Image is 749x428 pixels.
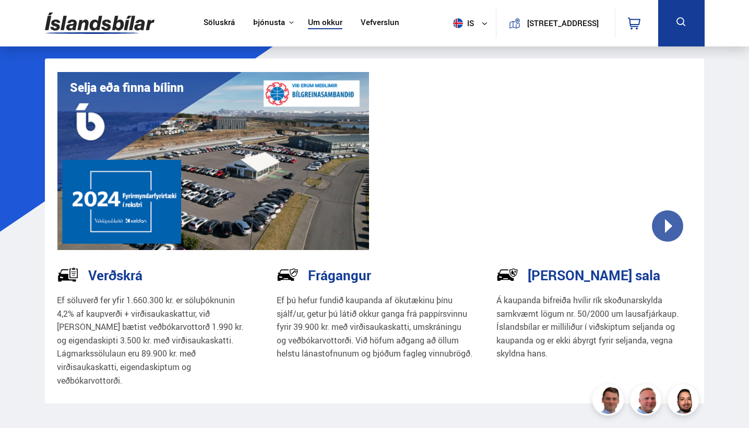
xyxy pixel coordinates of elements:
img: svg+xml;base64,PHN2ZyB4bWxucz0iaHR0cDovL3d3dy53My5vcmcvMjAwMC9zdmciIHdpZHRoPSI1MTIiIGhlaWdodD0iNT... [453,18,463,28]
span: is [449,18,475,28]
h3: Frágangur [308,267,371,283]
img: siFngHWaQ9KaOqBr.png [632,386,663,417]
button: Open LiveChat chat widget [8,4,40,35]
button: is [449,8,496,39]
a: Söluskrá [204,18,235,29]
p: Ef söluverð fer yfir 1.660.300 kr. er söluþóknunin 4,2% af kaupverði + virðisaukaskattur, við [PE... [57,294,253,387]
h3: [PERSON_NAME] sala [528,267,660,283]
h3: Verðskrá [88,267,142,283]
img: -Svtn6bYgwAsiwNX.svg [496,264,518,286]
button: [STREET_ADDRESS] [525,19,601,28]
h1: Selja eða finna bílinn [70,80,184,94]
img: eKx6w-_Home_640_.png [57,72,370,250]
button: Þjónusta [253,18,285,28]
a: Um okkur [308,18,342,29]
a: Vefverslun [361,18,399,29]
a: [STREET_ADDRESS] [502,8,609,38]
img: G0Ugv5HjCgRt.svg [45,6,154,40]
img: tr5P-W3DuiFaO7aO.svg [57,264,79,286]
img: nhp88E3Fdnt1Opn2.png [669,386,700,417]
p: Ef þú hefur fundið kaupanda af ökutækinu þínu sjálf/ur, getur þú látið okkur ganga frá pappírsvin... [277,294,472,361]
img: FbJEzSuNWCJXmdc-.webp [594,386,625,417]
img: NP-R9RrMhXQFCiaa.svg [277,264,299,286]
p: Á kaupanda bifreiða hvílir rík skoðunarskylda samkvæmt lögum nr. 50/2000 um lausafjárkaup. Ísland... [496,294,692,361]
